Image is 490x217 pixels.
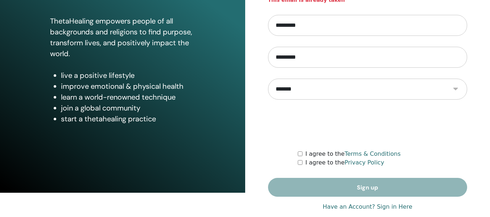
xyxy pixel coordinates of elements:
[323,203,412,211] a: Have an Account? Sign in Here
[61,70,195,81] li: live a positive lifestyle
[305,150,401,158] label: I agree to the
[312,110,423,139] iframe: reCAPTCHA
[345,150,400,157] a: Terms & Conditions
[305,158,384,167] label: I agree to the
[61,81,195,92] li: improve emotional & physical health
[61,103,195,113] li: join a global community
[345,159,384,166] a: Privacy Policy
[61,92,195,103] li: learn a world-renowned technique
[50,16,195,59] p: ThetaHealing empowers people of all backgrounds and religions to find purpose, transform lives, a...
[61,113,195,124] li: start a thetahealing practice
